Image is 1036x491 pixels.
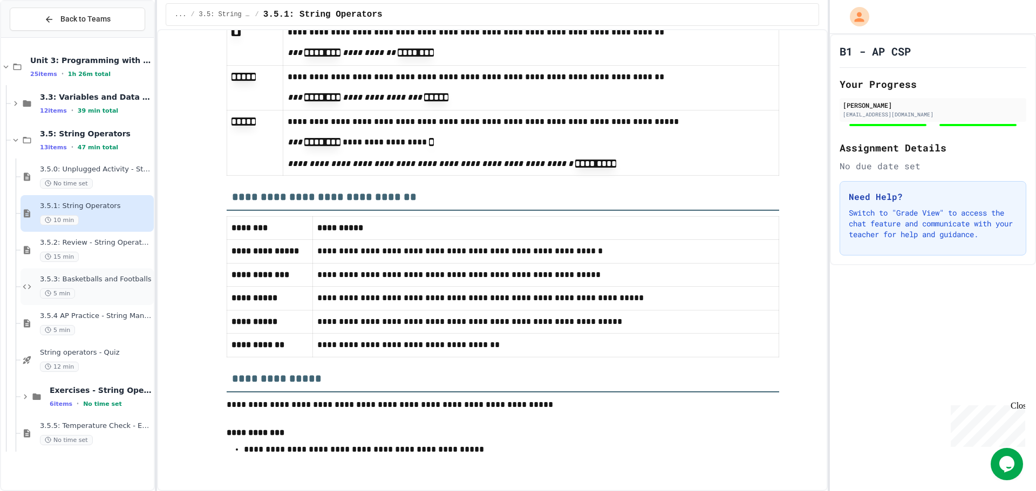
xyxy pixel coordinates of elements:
[40,421,152,431] span: 3.5.5: Temperature Check - Exit Ticket
[263,8,383,21] span: 3.5.1: String Operators
[40,202,152,211] span: 3.5.1: String Operators
[4,4,74,68] div: Chat with us now!Close
[30,71,57,78] span: 25 items
[40,275,152,284] span: 3.5.3: Basketballs and Footballs
[40,92,152,102] span: 3.3: Variables and Data Types
[840,160,1026,172] div: No due date set
[199,10,251,19] span: 3.5: String Operators
[71,143,73,151] span: •
[40,252,79,262] span: 15 min
[50,385,152,395] span: Exercises - String Operators
[840,140,1026,155] h2: Assignment Details
[50,400,72,407] span: 6 items
[40,288,75,299] span: 5 min
[62,70,64,78] span: •
[40,144,67,151] span: 13 items
[991,448,1025,480] iframe: chat widget
[83,400,122,407] span: No time set
[40,178,93,189] span: No time set
[175,10,187,19] span: ...
[946,401,1025,447] iframe: chat widget
[40,348,152,357] span: String operators - Quiz
[40,362,79,372] span: 12 min
[40,215,79,225] span: 10 min
[849,208,1017,240] p: Switch to "Grade View" to access the chat feature and communicate with your teacher for help and ...
[843,100,1023,110] div: [PERSON_NAME]
[40,107,67,114] span: 12 items
[78,144,118,151] span: 47 min total
[77,399,79,408] span: •
[840,77,1026,92] h2: Your Progress
[40,129,152,139] span: 3.5: String Operators
[849,190,1017,203] h3: Need Help?
[78,107,118,114] span: 39 min total
[40,325,75,335] span: 5 min
[40,435,93,445] span: No time set
[10,8,145,31] button: Back to Teams
[40,238,152,247] span: 3.5.2: Review - String Operators
[843,110,1023,119] div: [EMAIL_ADDRESS][DOMAIN_NAME]
[840,44,911,59] h1: B1 - AP CSP
[71,106,73,115] span: •
[255,10,259,19] span: /
[68,71,111,78] span: 1h 26m total
[190,10,194,19] span: /
[30,56,152,65] span: Unit 3: Programming with Python
[40,312,152,321] span: 3.5.4 AP Practice - String Manipulation
[839,4,872,29] div: My Account
[60,13,111,25] span: Back to Teams
[40,165,152,174] span: 3.5.0: Unplugged Activity - String Operators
